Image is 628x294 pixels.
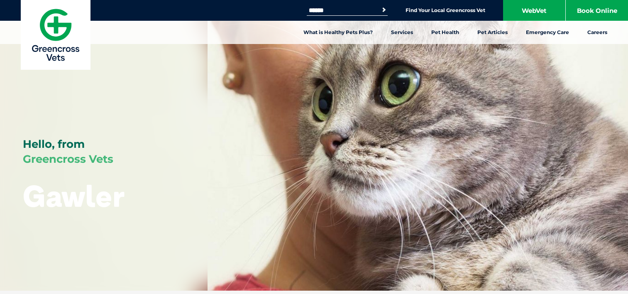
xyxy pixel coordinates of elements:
a: Pet Articles [468,21,517,44]
a: Services [382,21,422,44]
span: Hello, from [23,137,85,151]
a: Find Your Local Greencross Vet [406,7,485,14]
a: Pet Health [422,21,468,44]
button: Search [380,6,388,14]
span: Greencross Vets [23,152,113,166]
h1: Gawler [23,179,125,212]
a: What is Healthy Pets Plus? [294,21,382,44]
a: Emergency Care [517,21,578,44]
a: Careers [578,21,616,44]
